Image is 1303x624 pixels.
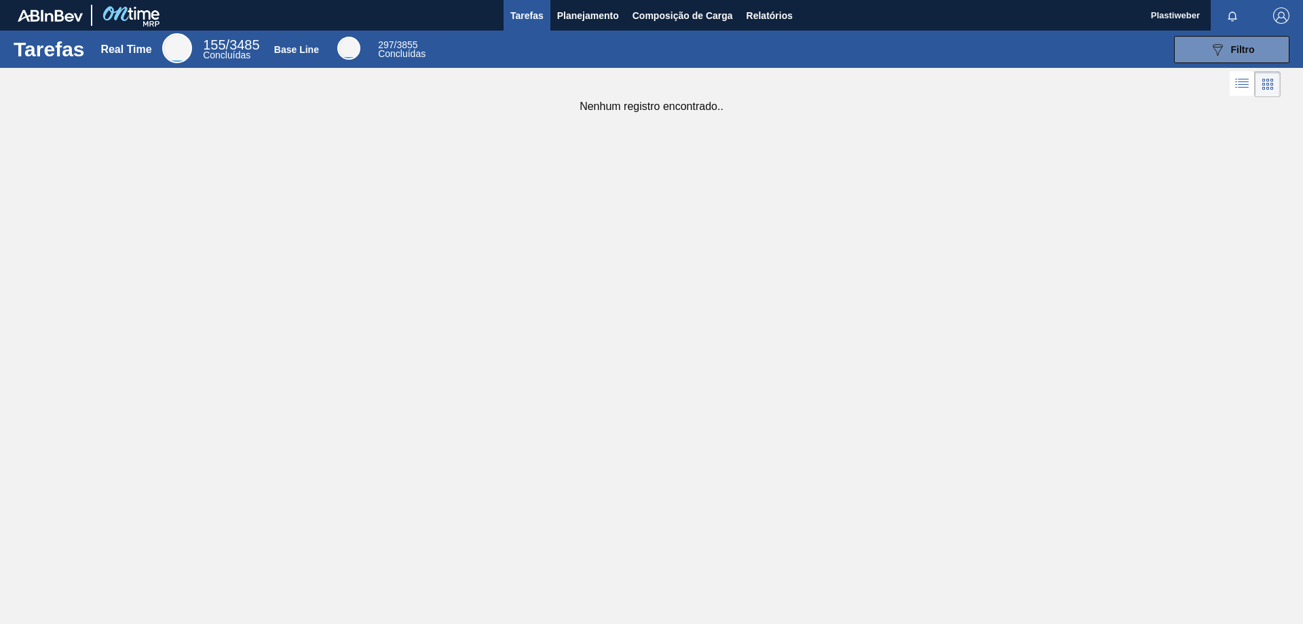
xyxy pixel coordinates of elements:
[378,39,394,50] span: 297
[18,10,83,22] img: TNhmsLtSVTkK8tSr43FrP2fwEKptu5GPRR3wAAAABJRU5ErkJggg==
[274,44,319,55] div: Base Line
[378,39,417,50] span: / 3855
[1273,7,1289,24] img: Logout
[1255,71,1281,97] div: Visão em Cards
[632,7,733,24] span: Composição de Carga
[510,7,544,24] span: Tarefas
[337,37,360,60] div: Base Line
[557,7,619,24] span: Planejamento
[203,37,225,52] span: 155
[203,39,259,60] div: Real Time
[378,41,426,58] div: Base Line
[14,41,85,57] h1: Tarefas
[100,43,151,56] div: Real Time
[1231,44,1255,55] span: Filtro
[203,37,259,52] span: / 3485
[162,33,192,63] div: Real Time
[203,50,250,60] span: Concluídas
[747,7,793,24] span: Relatórios
[1211,6,1254,25] button: Notificações
[1230,71,1255,97] div: Visão em Lista
[378,48,426,59] span: Concluídas
[1174,36,1289,63] button: Filtro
